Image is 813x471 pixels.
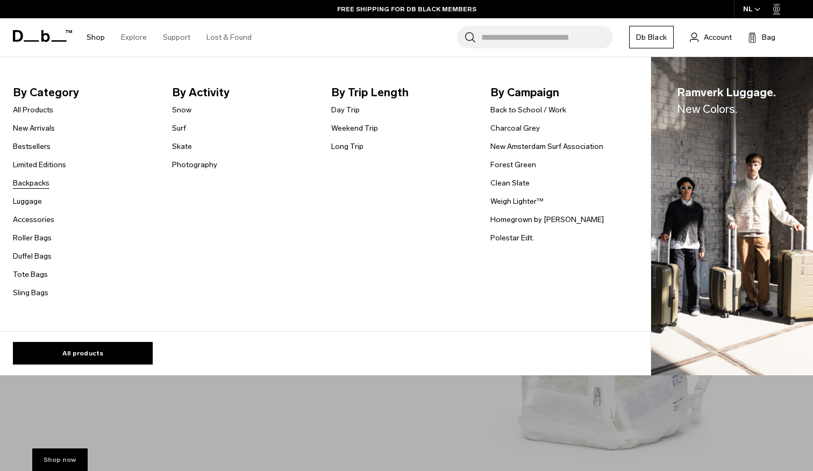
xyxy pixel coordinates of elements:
a: Accessories [13,214,54,225]
a: Homegrown by [PERSON_NAME] [490,214,604,225]
a: Tote Bags [13,269,48,280]
a: All Products [13,104,53,116]
a: Long Trip [331,141,363,152]
a: Explore [121,18,147,56]
a: New Amsterdam Surf Association [490,141,603,152]
a: Limited Editions [13,159,66,170]
a: Duffel Bags [13,251,52,262]
span: Bag [762,32,775,43]
a: Backpacks [13,177,49,189]
span: Ramverk Luggage. [677,84,776,118]
a: Polestar Edt. [490,232,534,244]
a: Luggage [13,196,42,207]
span: By Trip Length [331,84,473,101]
a: Weekend Trip [331,123,378,134]
a: Skate [172,141,192,152]
a: Day Trip [331,104,360,116]
span: By Campaign [490,84,632,101]
a: Forest Green [490,159,536,170]
a: FREE SHIPPING FOR DB BLACK MEMBERS [337,4,476,14]
a: Surf [172,123,186,134]
span: Account [704,32,732,43]
button: Bag [748,31,775,44]
span: By Activity [172,84,314,101]
a: Weigh Lighter™ [490,196,544,207]
a: Bestsellers [13,141,51,152]
a: Db Black [629,26,674,48]
a: Clean Slate [490,177,530,189]
a: Snow [172,104,191,116]
a: Sling Bags [13,287,48,298]
a: Support [163,18,190,56]
span: By Category [13,84,155,101]
a: Shop [87,18,105,56]
a: Account [690,31,732,44]
a: Ramverk Luggage.New Colors. Db [651,57,813,376]
a: Charcoal Grey [490,123,540,134]
a: Lost & Found [206,18,252,56]
a: New Arrivals [13,123,55,134]
img: Db [651,57,813,376]
span: New Colors. [677,102,737,116]
nav: Main Navigation [79,18,260,56]
a: Roller Bags [13,232,52,244]
a: Photography [172,159,217,170]
a: All products [13,342,153,365]
a: Back to School / Work [490,104,566,116]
